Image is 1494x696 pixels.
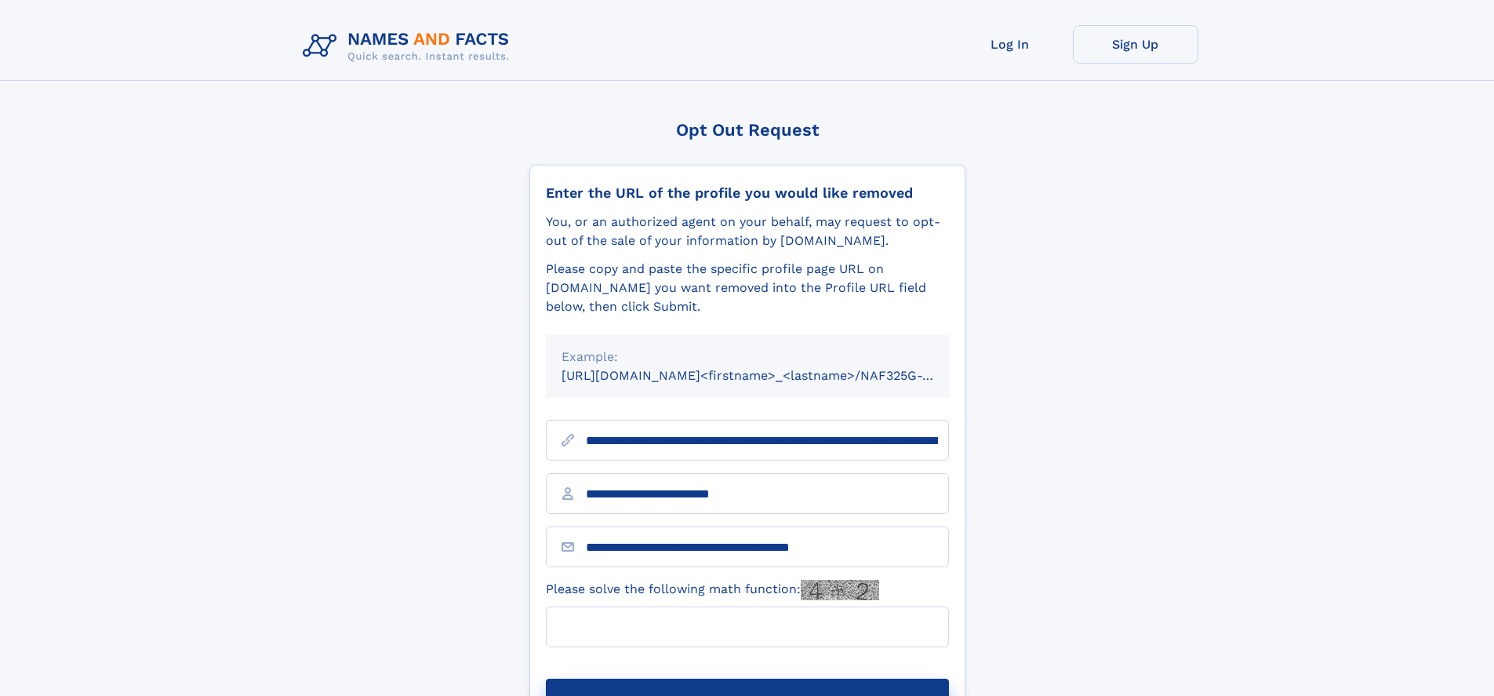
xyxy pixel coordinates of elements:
div: Enter the URL of the profile you would like removed [546,184,949,202]
small: [URL][DOMAIN_NAME]<firstname>_<lastname>/NAF325G-xxxxxxxx [562,368,979,383]
a: Log In [947,25,1073,64]
img: Logo Names and Facts [296,25,522,67]
label: Please solve the following math function: [546,580,879,600]
div: Please copy and paste the specific profile page URL on [DOMAIN_NAME] you want removed into the Pr... [546,260,949,316]
div: You, or an authorized agent on your behalf, may request to opt-out of the sale of your informatio... [546,213,949,250]
a: Sign Up [1073,25,1198,64]
div: Example: [562,348,933,366]
div: Opt Out Request [529,120,965,140]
